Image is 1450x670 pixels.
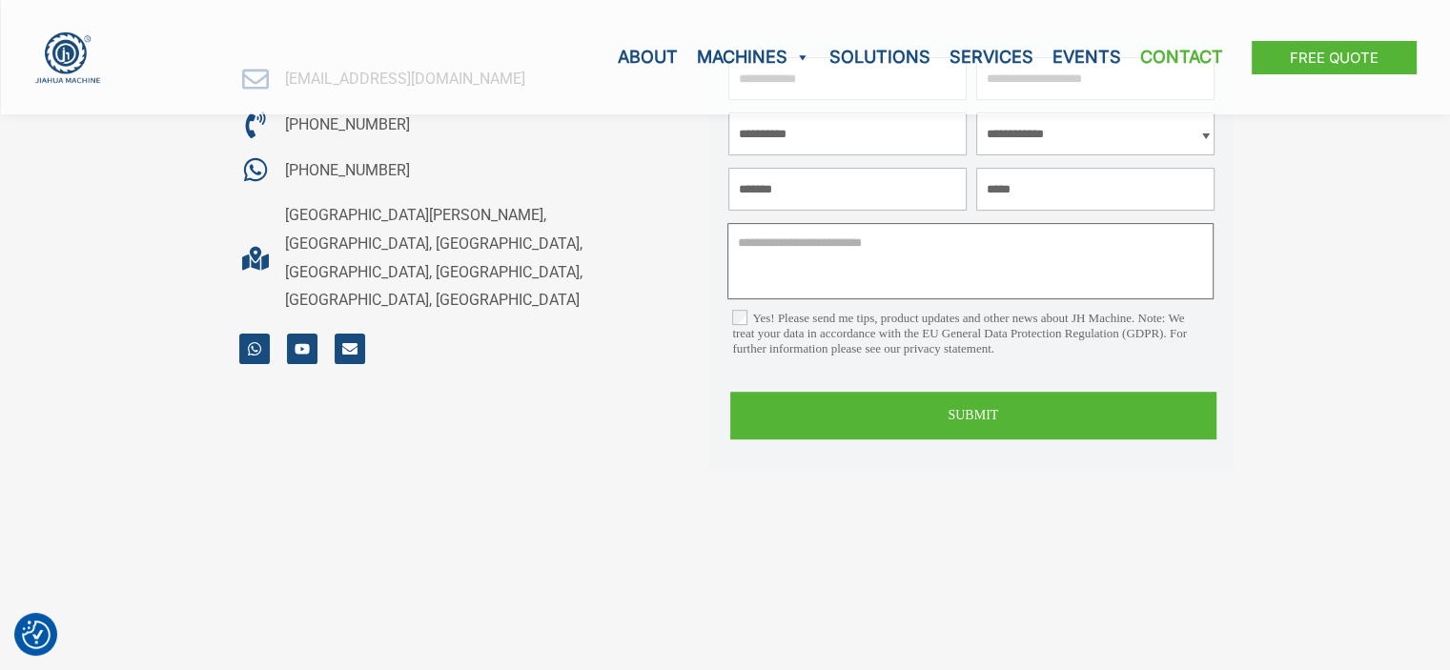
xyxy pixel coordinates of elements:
[730,392,1216,439] button: SUBMIT
[280,156,410,185] span: [PHONE_NUMBER]
[728,112,967,155] input: Phone
[728,168,967,211] input: Company
[34,31,102,84] img: JH Aluminium Window & Door Processing Machines
[280,111,410,139] span: [PHONE_NUMBER]
[22,620,51,649] img: Revisit consent button
[22,620,51,649] button: Consent Preferences
[280,201,643,315] span: [GEOGRAPHIC_DATA][PERSON_NAME], [GEOGRAPHIC_DATA], [GEOGRAPHIC_DATA], [GEOGRAPHIC_DATA], [GEOGRAP...
[239,156,643,185] a: [PHONE_NUMBER]
[239,111,643,139] a: [PHONE_NUMBER]
[732,311,1199,356] label: Yes! Please send me tips, product updates and other news about JH Machine. Note: We treat your da...
[976,168,1215,211] input: Country
[732,310,747,325] input: Yes! Please send me tips, product updates and other news about JH Machine. Note: We treat your da...
[727,223,1214,299] textarea: Please enter message here
[976,112,1215,155] select: *Machine Type
[1252,41,1417,74] a: Free Quote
